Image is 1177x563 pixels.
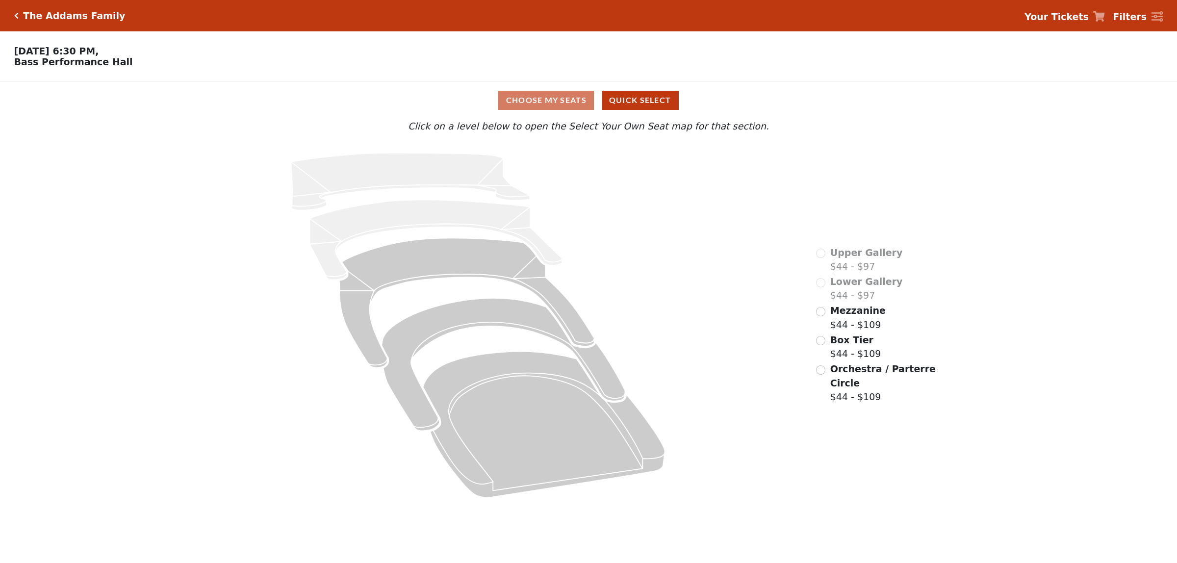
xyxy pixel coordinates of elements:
[830,276,903,287] span: Lower Gallery
[830,362,937,404] label: $44 - $109
[830,275,903,303] label: $44 - $97
[602,91,679,110] button: Quick Select
[1113,11,1147,22] strong: Filters
[830,246,903,274] label: $44 - $97
[1113,10,1163,24] a: Filters
[830,305,886,316] span: Mezzanine
[423,352,665,498] path: Orchestra / Parterre Circle - Seats Available: 222
[1024,10,1105,24] a: Your Tickets
[830,247,903,258] span: Upper Gallery
[830,304,886,332] label: $44 - $109
[23,10,125,22] h5: The Addams Family
[154,119,1023,133] p: Click on a level below to open the Select Your Own Seat map for that section.
[310,200,563,280] path: Lower Gallery - Seats Available: 0
[830,333,881,361] label: $44 - $109
[830,334,873,345] span: Box Tier
[1024,11,1089,22] strong: Your Tickets
[830,363,936,388] span: Orchestra / Parterre Circle
[291,153,530,210] path: Upper Gallery - Seats Available: 0
[14,12,19,19] a: Click here to go back to filters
